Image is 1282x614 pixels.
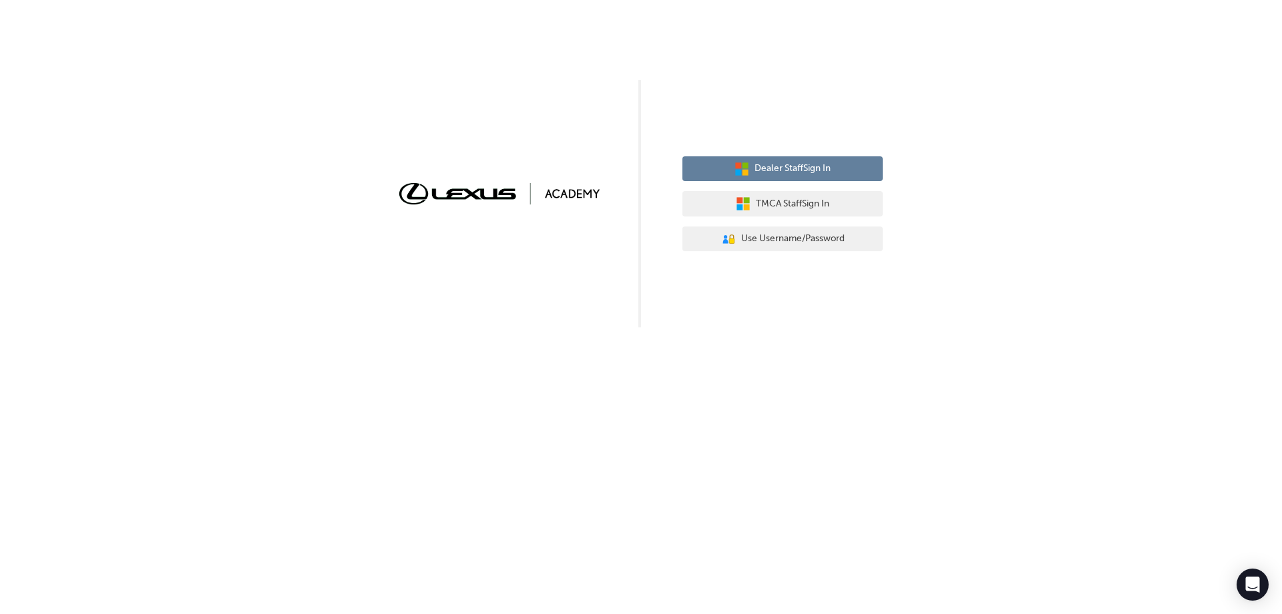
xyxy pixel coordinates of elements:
[755,161,831,176] span: Dealer Staff Sign In
[682,156,883,182] button: Dealer StaffSign In
[682,226,883,252] button: Use Username/Password
[399,183,600,204] img: Trak
[756,196,829,212] span: TMCA Staff Sign In
[1237,569,1269,601] div: Open Intercom Messenger
[741,231,845,247] span: Use Username/Password
[682,191,883,216] button: TMCA StaffSign In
